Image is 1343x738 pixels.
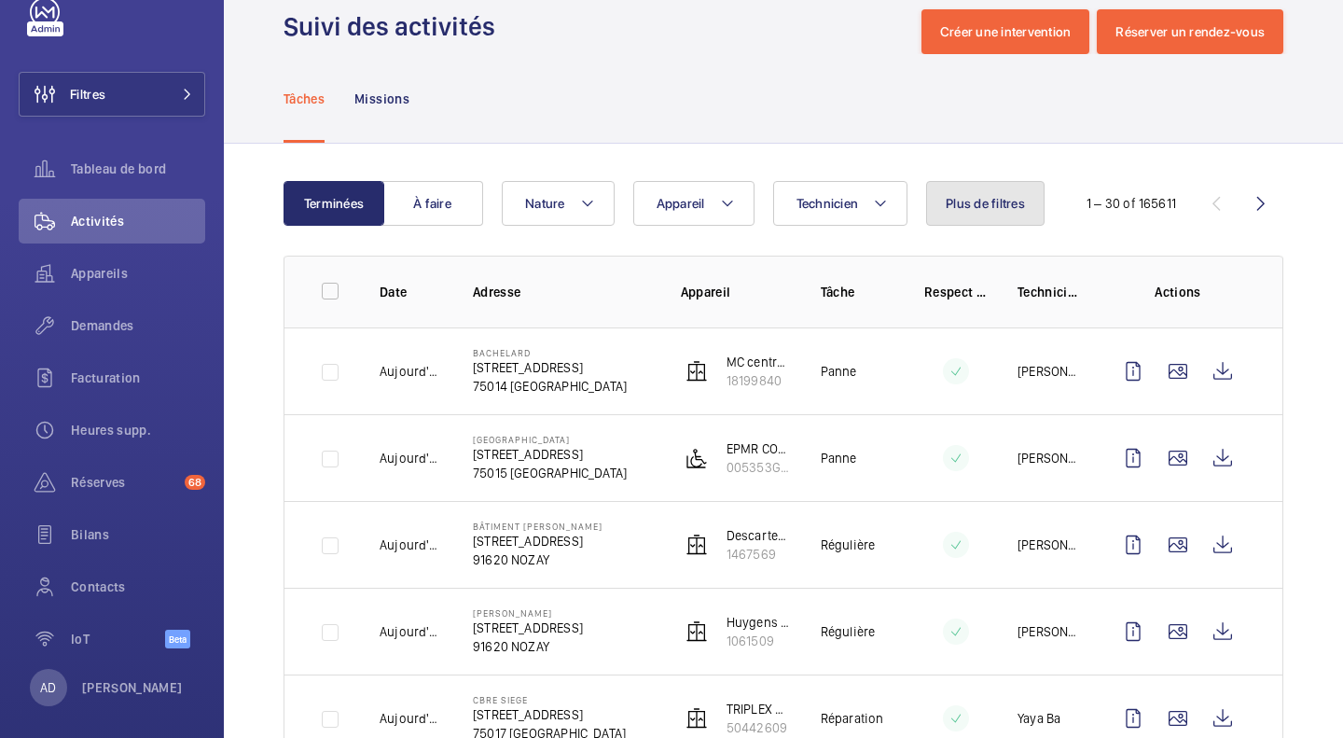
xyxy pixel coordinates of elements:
button: À faire [382,181,483,226]
span: Appareil [657,196,705,211]
p: Aujourd'hui [380,709,443,728]
p: Régulière [821,536,876,554]
p: Descartes entrée principale [727,526,791,545]
p: [PERSON_NAME] [473,607,583,619]
span: Activités [71,212,205,230]
button: Nature [502,181,615,226]
p: [STREET_ADDRESS] [473,532,602,550]
p: TRIPLEX MILIEU [727,700,791,718]
p: MC centre de tri 1 [727,353,791,371]
button: Technicien [773,181,908,226]
button: Filtres [19,72,205,117]
button: Réserver un rendez-vous [1097,9,1283,54]
p: 91620 NOZAY [473,550,602,569]
span: Filtres [70,85,105,104]
p: Tâche [821,283,894,301]
p: Appareil [681,283,791,301]
p: Adresse [473,283,651,301]
p: Réparation [821,709,884,728]
button: Appareil [633,181,755,226]
p: 75015 [GEOGRAPHIC_DATA] [473,464,627,482]
span: Facturation [71,369,205,387]
span: Beta [165,630,190,648]
img: elevator.svg [685,534,708,556]
span: Tableau de bord [71,160,205,178]
p: 1061509 [727,632,791,650]
p: EPMR COEG [727,439,791,458]
span: Demandes [71,316,205,335]
p: AD [40,678,56,697]
p: 50442609 [727,718,791,737]
p: Aujourd'hui [380,536,443,554]
p: Yaya Ba [1018,709,1060,728]
p: Tâches [284,90,325,108]
p: [PERSON_NAME] [1018,622,1081,641]
p: Bachelard [473,347,627,358]
p: Huygens Droite [727,613,791,632]
span: IoT [71,630,165,648]
span: Contacts [71,578,205,596]
p: Aujourd'hui [380,622,443,641]
img: elevator.svg [685,360,708,383]
span: Heures supp. [71,421,205,439]
p: Panne [821,362,857,381]
p: 75014 [GEOGRAPHIC_DATA] [473,377,627,396]
p: [PERSON_NAME] [1018,449,1081,467]
span: Technicien [796,196,859,211]
button: Plus de filtres [926,181,1045,226]
span: Appareils [71,264,205,283]
p: 18199840 [727,371,791,390]
p: [STREET_ADDRESS] [473,358,627,377]
span: Plus de filtres [946,196,1025,211]
span: 68 [185,475,205,490]
button: Créer une intervention [921,9,1090,54]
img: elevator.svg [685,620,708,643]
h1: Suivi des activités [284,9,506,44]
p: [STREET_ADDRESS] [473,705,626,724]
p: Aujourd'hui [380,449,443,467]
p: Technicien [1018,283,1081,301]
p: [PERSON_NAME] [82,678,183,697]
p: Bâtiment [PERSON_NAME] [473,521,602,532]
p: [STREET_ADDRESS] [473,445,627,464]
p: [STREET_ADDRESS] [473,619,583,637]
span: Réserves [71,473,177,492]
p: Missions [354,90,409,108]
p: [GEOGRAPHIC_DATA] [473,434,627,445]
img: elevator.svg [685,707,708,730]
p: Panne [821,449,857,467]
p: 005353G-H-3-22-0-41 [727,458,791,477]
div: 1 – 30 of 165611 [1087,194,1176,213]
p: [PERSON_NAME] [1018,362,1081,381]
img: platform_lift.svg [685,447,708,469]
p: CBRE SIEGE [473,694,626,705]
p: [PERSON_NAME] [1018,536,1081,554]
p: Respect délai [924,283,988,301]
p: 91620 NOZAY [473,637,583,656]
p: Actions [1111,283,1245,301]
p: Aujourd'hui [380,362,443,381]
p: Date [380,283,443,301]
p: Régulière [821,622,876,641]
button: Terminées [284,181,384,226]
span: Bilans [71,525,205,544]
p: 1467569 [727,545,791,564]
span: Nature [525,196,565,211]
